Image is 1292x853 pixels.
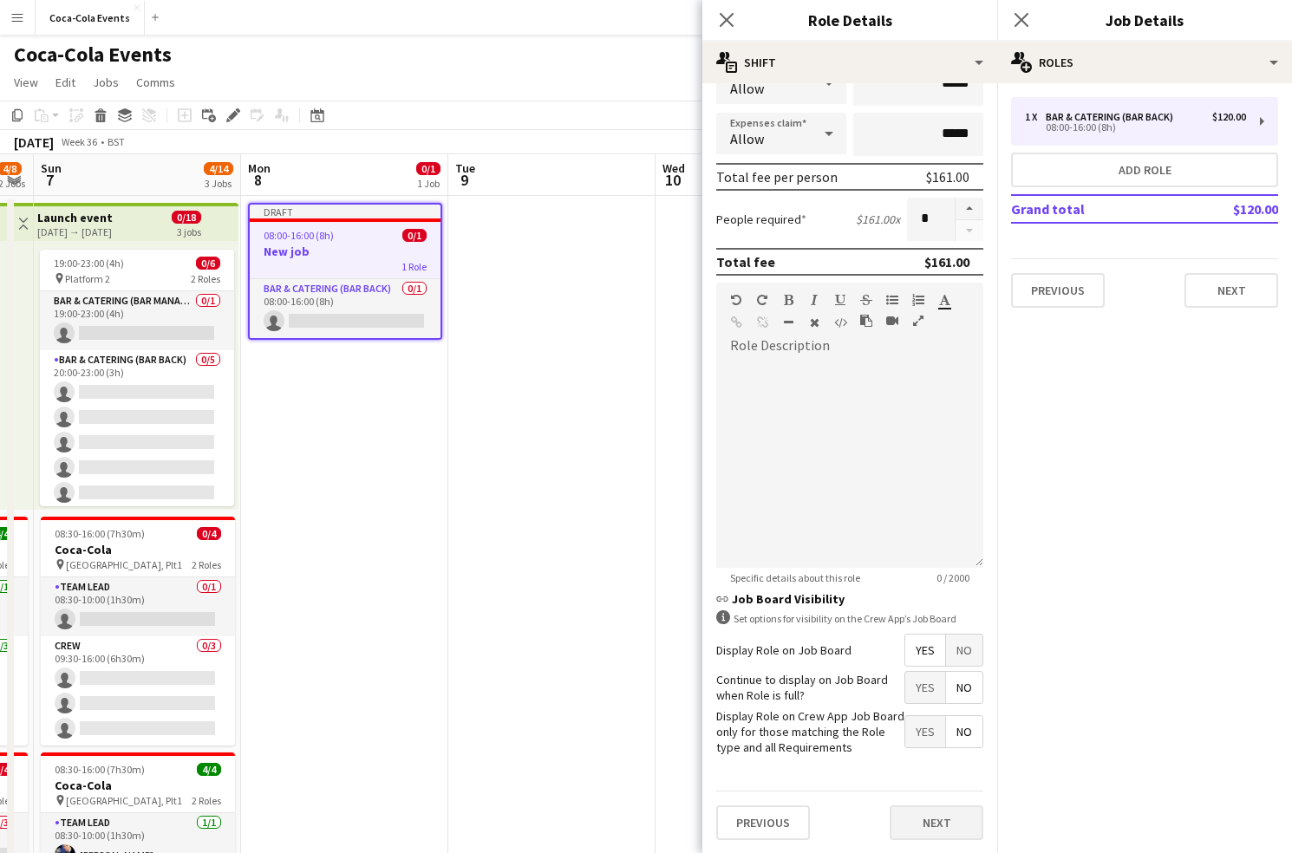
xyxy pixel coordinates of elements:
[716,708,904,756] label: Display Role on Crew App Job Board only for those matching the Role type and all Requirements
[938,293,950,307] button: Text Color
[808,293,820,307] button: Italic
[55,75,75,90] span: Edit
[66,558,182,571] span: [GEOGRAPHIC_DATA], Plt1
[1011,195,1176,223] td: Grand total
[716,253,775,270] div: Total fee
[248,160,271,176] span: Mon
[808,316,820,329] button: Clear Formatting
[40,350,234,510] app-card-role: Bar & Catering (Bar Back)0/520:00-23:00 (3h)
[860,314,872,328] button: Paste as plain text
[946,716,982,747] span: No
[204,162,233,175] span: 4/14
[856,212,900,227] div: $161.00 x
[55,763,145,776] span: 08:30-16:00 (7h30m)
[55,527,145,540] span: 08:30-16:00 (7h30m)
[716,610,983,627] div: Set options for visibility on the Crew App’s Job Board
[14,133,54,151] div: [DATE]
[453,170,475,190] span: 9
[248,203,442,340] app-job-card: Draft08:00-16:00 (8h)0/1New job1 RoleBar & Catering (Bar Back)0/108:00-16:00 (8h)
[716,571,874,584] span: Specific details about this role
[65,272,110,285] span: Platform 2
[40,250,234,506] app-job-card: 19:00-23:00 (4h)0/6 Platform 22 RolesBar & Catering (Bar Manager)0/119:00-23:00 (4h) Bar & Cateri...
[192,558,221,571] span: 2 Roles
[177,224,201,238] div: 3 jobs
[402,229,427,242] span: 0/1
[250,244,440,259] h3: New job
[716,672,904,703] label: Continue to display on Job Board when Role is full?
[834,293,846,307] button: Underline
[14,42,172,68] h1: Coca-Cola Events
[1025,111,1046,123] div: 1 x
[108,135,125,148] div: BST
[924,253,969,270] div: $161.00
[886,314,898,328] button: Insert video
[205,177,232,190] div: 3 Jobs
[250,279,440,338] app-card-role: Bar & Catering (Bar Back)0/108:00-16:00 (8h)
[40,291,234,350] app-card-role: Bar & Catering (Bar Manager)0/119:00-23:00 (4h)
[455,160,475,176] span: Tue
[1176,195,1278,223] td: $120.00
[172,211,201,224] span: 0/18
[946,635,982,666] span: No
[37,210,113,225] h3: Launch event
[912,293,924,307] button: Ordered List
[926,168,969,186] div: $161.00
[7,71,45,94] a: View
[416,162,440,175] span: 0/1
[890,805,983,840] button: Next
[956,198,983,220] button: Increase
[730,80,764,97] span: Allow
[191,272,220,285] span: 2 Roles
[41,542,235,557] h3: Coca-Cola
[1011,273,1105,308] button: Previous
[250,205,440,218] div: Draft
[923,571,983,584] span: 0 / 2000
[912,314,924,328] button: Fullscreen
[1184,273,1278,308] button: Next
[716,591,983,607] h3: Job Board Visibility
[196,257,220,270] span: 0/6
[730,130,764,147] span: Allow
[93,75,119,90] span: Jobs
[1046,111,1180,123] div: Bar & Catering (Bar Back)
[36,1,145,35] button: Coca-Cola Events
[264,229,334,242] span: 08:00-16:00 (8h)
[730,293,742,307] button: Undo
[41,577,235,636] app-card-role: Team Lead0/108:30-10:00 (1h30m)
[782,293,794,307] button: Bold
[716,805,810,840] button: Previous
[41,517,235,746] app-job-card: 08:30-16:00 (7h30m)0/4Coca-Cola [GEOGRAPHIC_DATA], Plt12 RolesTeam Lead0/108:30-10:00 (1h30m) Cre...
[86,71,126,94] a: Jobs
[660,170,685,190] span: 10
[49,71,82,94] a: Edit
[905,635,945,666] span: Yes
[192,794,221,807] span: 2 Roles
[756,293,768,307] button: Redo
[997,9,1292,31] h3: Job Details
[834,316,846,329] button: HTML Code
[14,75,38,90] span: View
[41,778,235,793] h3: Coca-Cola
[905,672,945,703] span: Yes
[41,636,235,746] app-card-role: Crew0/309:30-16:00 (6h30m)
[197,763,221,776] span: 4/4
[716,168,838,186] div: Total fee per person
[197,527,221,540] span: 0/4
[401,260,427,273] span: 1 Role
[37,225,113,238] div: [DATE] → [DATE]
[716,642,852,658] label: Display Role on Job Board
[782,316,794,329] button: Horizontal Line
[997,42,1292,83] div: Roles
[1011,153,1278,187] button: Add role
[946,672,982,703] span: No
[905,716,945,747] span: Yes
[57,135,101,148] span: Week 36
[702,9,997,31] h3: Role Details
[886,293,898,307] button: Unordered List
[1212,111,1246,123] div: $120.00
[38,170,62,190] span: 7
[860,293,872,307] button: Strikethrough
